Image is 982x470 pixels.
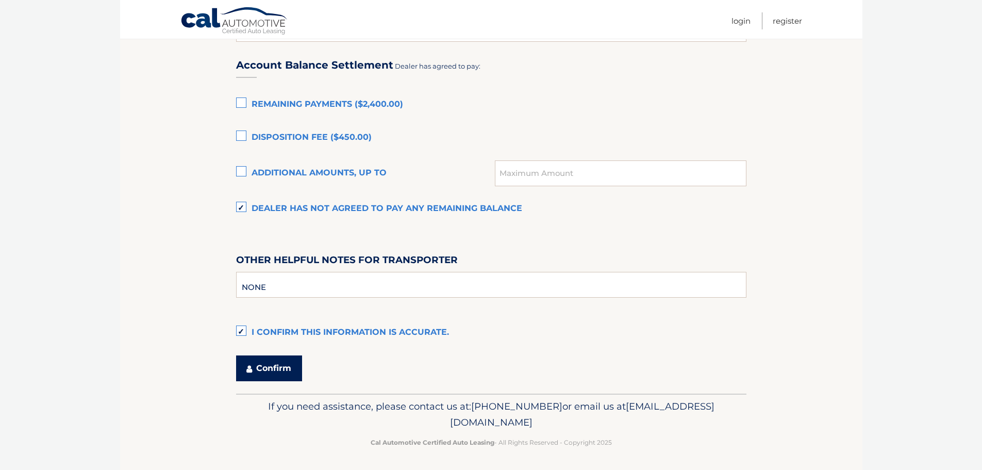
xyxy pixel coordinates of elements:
[731,12,751,29] a: Login
[236,355,302,381] button: Confirm
[180,7,289,37] a: Cal Automotive
[243,398,740,431] p: If you need assistance, please contact us at: or email us at
[236,163,495,184] label: Additional amounts, up to
[395,62,480,70] span: Dealer has agreed to pay:
[236,252,458,271] label: Other helpful notes for transporter
[236,127,746,148] label: Disposition Fee ($450.00)
[495,160,746,186] input: Maximum Amount
[236,199,746,219] label: Dealer has not agreed to pay any remaining balance
[471,400,562,412] span: [PHONE_NUMBER]
[371,439,494,446] strong: Cal Automotive Certified Auto Leasing
[236,59,393,72] h3: Account Balance Settlement
[243,437,740,448] p: - All Rights Reserved - Copyright 2025
[236,322,746,343] label: I confirm this information is accurate.
[773,12,802,29] a: Register
[236,94,746,115] label: Remaining Payments ($2,400.00)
